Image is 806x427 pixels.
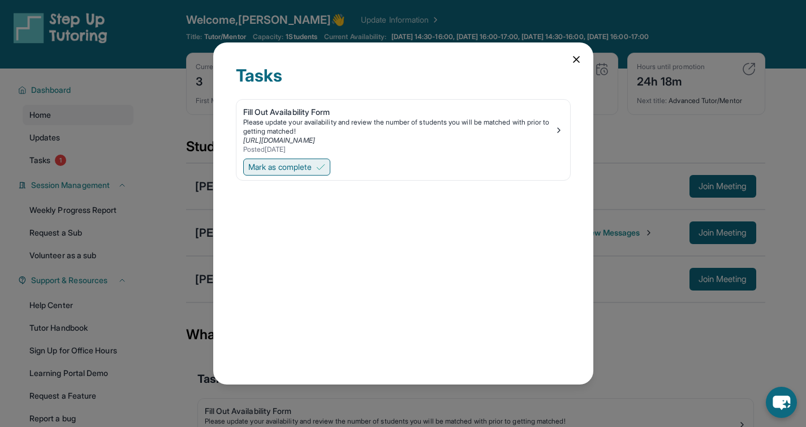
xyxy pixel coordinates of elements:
[236,65,571,99] div: Tasks
[248,161,312,173] span: Mark as complete
[236,100,570,156] a: Fill Out Availability FormPlease update your availability and review the number of students you w...
[243,136,315,144] a: [URL][DOMAIN_NAME]
[243,159,330,176] button: Mark as complete
[766,387,797,418] button: chat-button
[243,145,554,154] div: Posted [DATE]
[243,118,554,136] div: Please update your availability and review the number of students you will be matched with prior ...
[316,163,325,172] img: Mark as complete
[243,106,554,118] div: Fill Out Availability Form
